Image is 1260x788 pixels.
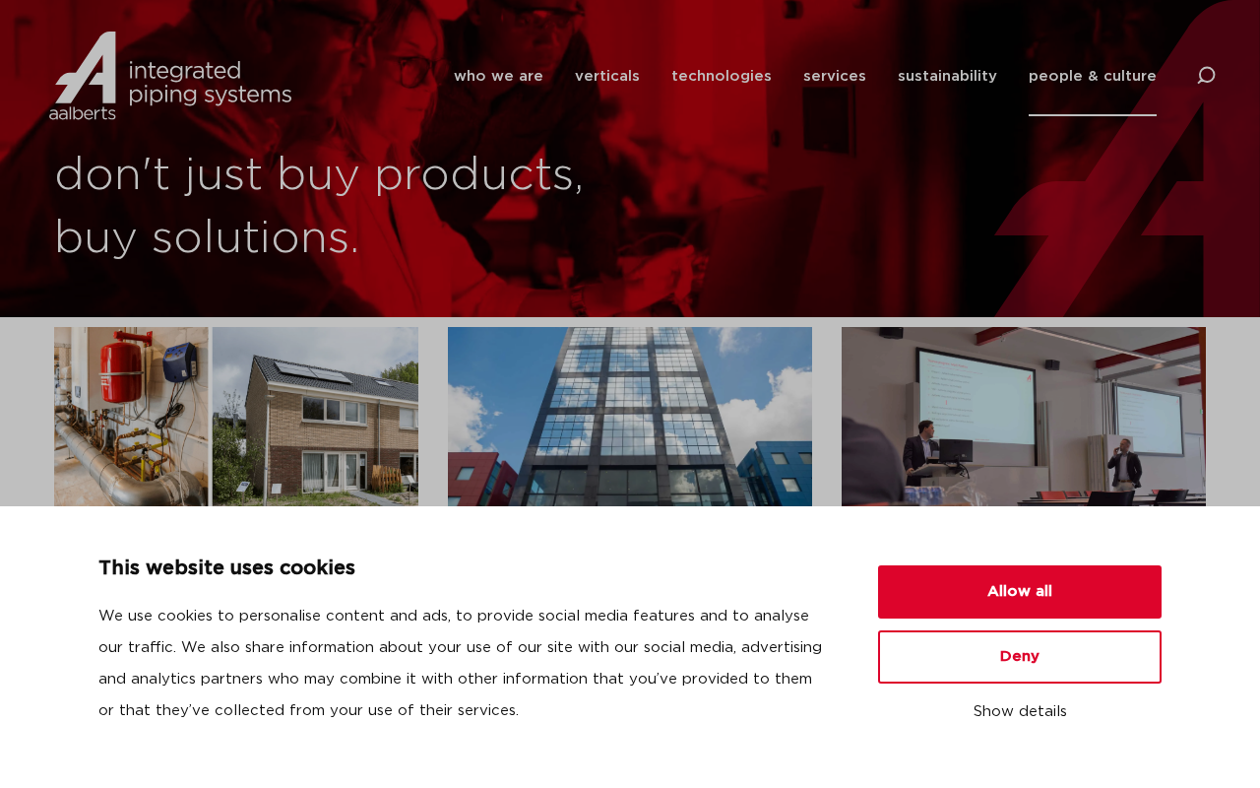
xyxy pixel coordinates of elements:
a: technologies [671,36,772,116]
h1: don't just buy products, buy solutions. [54,145,620,271]
button: Deny [878,630,1162,684]
a: people & culture [1029,36,1157,116]
a: services [803,36,866,116]
p: We use cookies to personalise content and ads, to provide social media features and to analyse ou... [98,601,831,727]
a: verticals [575,36,640,116]
a: who we are [454,36,543,116]
button: Show details [878,695,1162,729]
button: Allow all [878,565,1162,619]
p: This website uses cookies [98,554,831,585]
nav: Menu [454,36,1157,116]
a: sustainability [898,36,997,116]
